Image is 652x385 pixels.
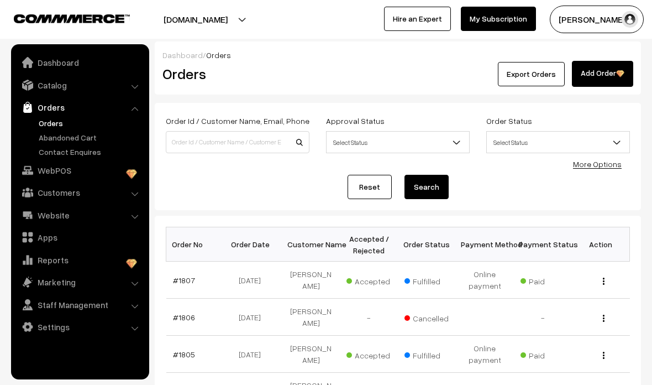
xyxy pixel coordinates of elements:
th: Accepted / Rejected [340,227,398,262]
a: Catalog [14,75,145,95]
a: Website [14,205,145,225]
a: Orders [36,117,145,129]
td: [PERSON_NAME] [282,262,340,299]
td: Online payment [456,262,514,299]
img: Menu [603,352,604,359]
img: Menu [603,278,604,285]
span: Paid [520,273,576,287]
a: #1807 [173,275,195,285]
span: Accepted [346,273,402,287]
td: [DATE] [224,262,282,299]
td: Online payment [456,336,514,373]
label: Approval Status [326,115,385,127]
td: - [340,299,398,336]
a: More Options [573,159,622,169]
a: Settings [14,317,145,337]
span: Select Status [326,131,470,153]
a: Add Order [572,61,633,87]
th: Customer Name [282,227,340,262]
a: Reports [14,250,145,270]
span: Accepted [346,347,402,361]
a: Orders [14,97,145,117]
a: Dashboard [14,53,145,72]
button: [DOMAIN_NAME] [125,6,266,33]
span: Cancelled [404,310,460,324]
th: Order Date [224,227,282,262]
a: My Subscription [461,7,536,31]
th: Order Status [398,227,456,262]
div: / [162,49,633,61]
a: #1806 [173,313,195,322]
td: [DATE] [224,299,282,336]
a: Customers [14,183,145,202]
th: Action [572,227,630,262]
th: Payment Status [514,227,572,262]
span: Select Status [327,133,469,152]
a: Reset [348,175,392,199]
a: Staff Management [14,295,145,315]
img: Menu [603,315,604,322]
h2: Orders [162,65,308,82]
td: [PERSON_NAME] [282,336,340,373]
td: [PERSON_NAME] [282,299,340,336]
td: [DATE] [224,336,282,373]
a: Marketing [14,272,145,292]
button: Export Orders [498,62,565,86]
a: Contact Enquires [36,146,145,158]
input: Order Id / Customer Name / Customer Email / Customer Phone [166,131,309,153]
a: Dashboard [162,50,203,60]
img: user [622,11,638,28]
span: Select Status [486,131,630,153]
a: #1805 [173,350,195,359]
img: COMMMERCE [14,14,130,23]
th: Payment Method [456,227,514,262]
button: Search [404,175,449,199]
button: [PERSON_NAME]… [550,6,644,33]
label: Order Id / Customer Name, Email, Phone [166,115,309,127]
a: WebPOS [14,160,145,180]
a: Hire an Expert [384,7,451,31]
span: Paid [520,347,576,361]
label: Order Status [486,115,532,127]
a: COMMMERCE [14,11,111,24]
span: Orders [206,50,231,60]
a: Apps [14,227,145,247]
span: Fulfilled [404,347,460,361]
a: Abandoned Cart [36,132,145,143]
span: Fulfilled [404,273,460,287]
th: Order No [166,227,224,262]
span: Select Status [487,133,629,152]
td: - [514,299,572,336]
